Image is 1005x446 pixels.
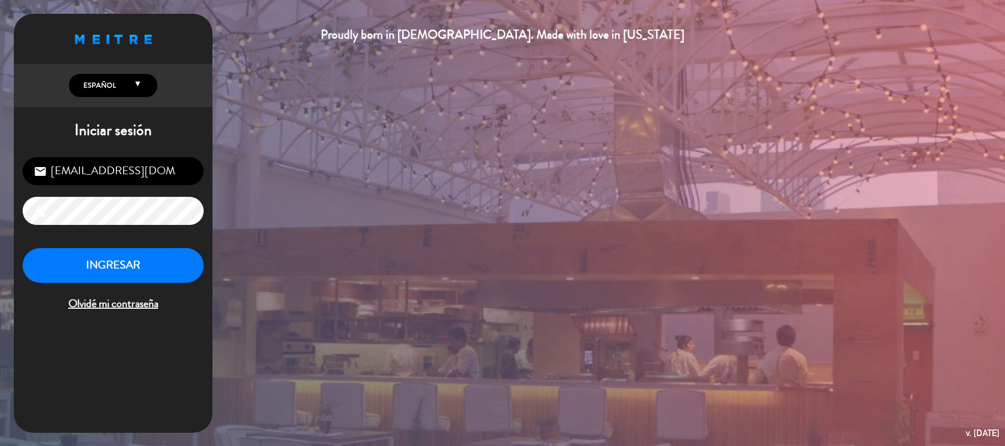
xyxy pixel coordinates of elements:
[23,248,204,283] button: INGRESAR
[34,165,47,178] i: email
[81,80,116,91] span: Español
[966,426,999,440] div: v. [DATE]
[34,205,47,218] i: lock
[23,157,204,185] input: Correo Electrónico
[23,295,204,313] span: Olvidé mi contraseña
[14,121,212,140] h1: Iniciar sesión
